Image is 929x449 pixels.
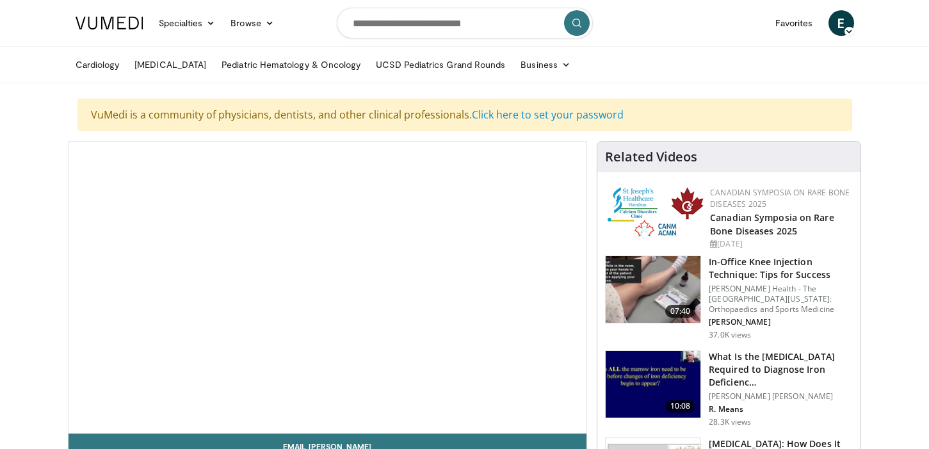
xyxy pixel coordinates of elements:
[709,417,751,427] p: 28.3K views
[368,52,513,78] a: UCSD Pediatrics Grand Rounds
[127,52,214,78] a: [MEDICAL_DATA]
[77,99,852,131] div: VuMedi is a community of physicians, dentists, and other clinical professionals.
[828,10,854,36] a: E
[608,187,704,239] img: 59b7dea3-8883-45d6-a110-d30c6cb0f321.png.150x105_q85_autocrop_double_scale_upscale_version-0.2.png
[709,391,853,402] p: [PERSON_NAME] [PERSON_NAME]
[76,17,143,29] img: VuMedi Logo
[605,350,853,427] a: 10:08 What Is the [MEDICAL_DATA] Required to Diagnose Iron Deficienc… [PERSON_NAME] [PERSON_NAME]...
[606,256,700,323] img: 9b54ede4-9724-435c-a780-8950048db540.150x105_q85_crop-smart_upscale.jpg
[69,142,587,434] video-js: Video Player
[472,108,624,122] a: Click here to set your password
[223,10,282,36] a: Browse
[606,351,700,418] img: 15adaf35-b496-4260-9f93-ea8e29d3ece7.150x105_q85_crop-smart_upscale.jpg
[513,52,578,78] a: Business
[665,400,696,412] span: 10:08
[605,149,697,165] h4: Related Videos
[709,284,853,314] p: [PERSON_NAME] Health - The [GEOGRAPHIC_DATA][US_STATE]: Orthopaedics and Sports Medicine
[709,317,853,327] p: [PERSON_NAME]
[709,256,853,281] h3: In-Office Knee Injection Technique: Tips for Success
[710,211,834,237] a: Canadian Symposia on Rare Bone Diseases 2025
[709,404,853,414] p: R. Means
[337,8,593,38] input: Search topics, interventions
[709,330,751,340] p: 37.0K views
[214,52,368,78] a: Pediatric Hematology & Oncology
[710,187,850,209] a: Canadian Symposia on Rare Bone Diseases 2025
[68,52,127,78] a: Cardiology
[665,305,696,318] span: 07:40
[768,10,821,36] a: Favorites
[151,10,223,36] a: Specialties
[605,256,853,340] a: 07:40 In-Office Knee Injection Technique: Tips for Success [PERSON_NAME] Health - The [GEOGRAPHIC...
[710,238,850,250] div: [DATE]
[709,350,853,389] h3: What Is the [MEDICAL_DATA] Required to Diagnose Iron Deficienc…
